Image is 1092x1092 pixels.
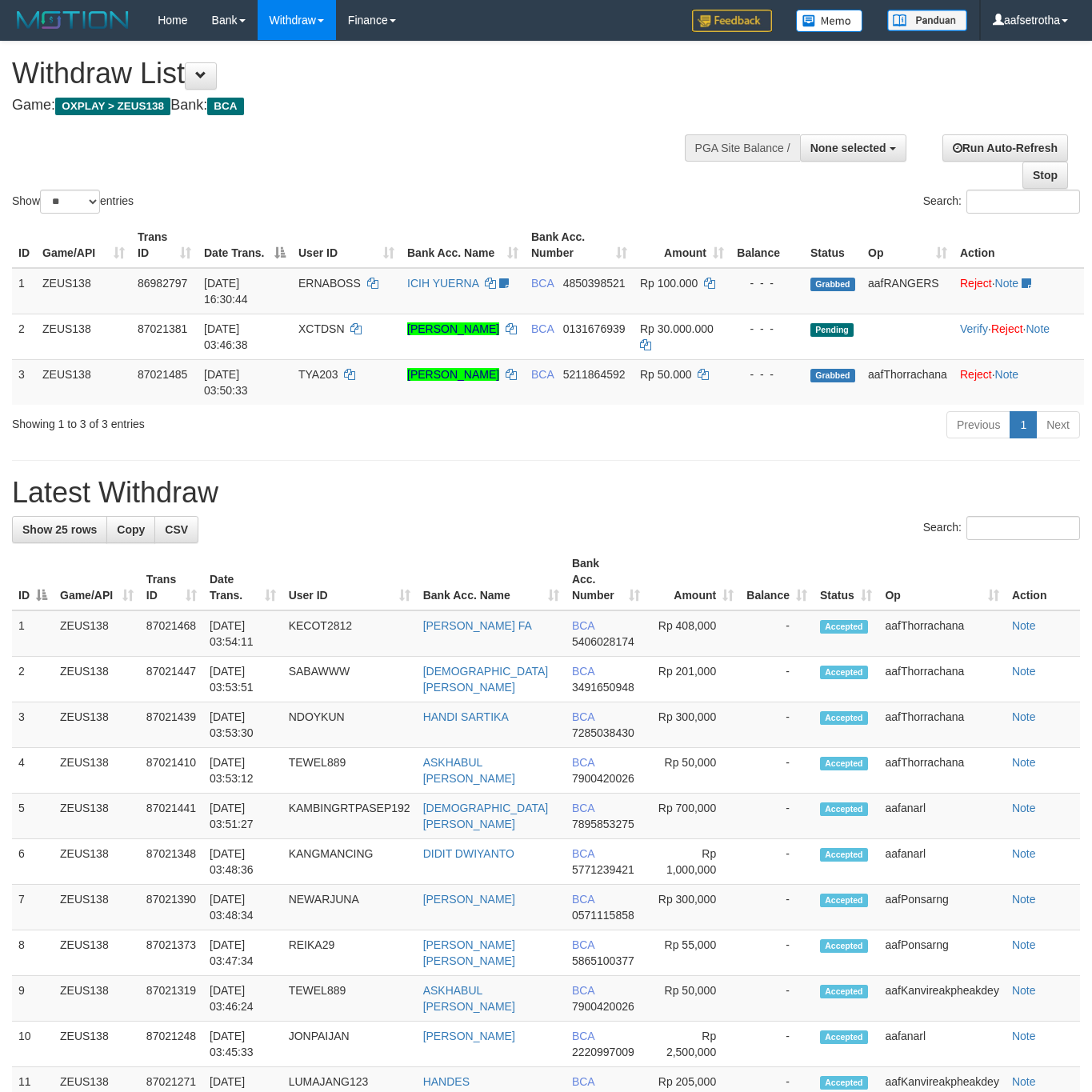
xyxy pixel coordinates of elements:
td: - [740,702,814,748]
div: - - - [737,275,798,291]
td: - [740,657,814,702]
span: BCA [572,1030,594,1042]
td: ZEUS138 [54,976,140,1022]
td: NEWARJUNA [282,885,417,930]
a: [PERSON_NAME] [407,322,499,335]
span: BCA [572,938,594,951]
a: [PERSON_NAME] [407,368,499,381]
td: [DATE] 03:53:12 [203,748,282,794]
a: 1 [1010,411,1037,438]
th: Status: activate to sort column ascending [814,549,878,610]
a: Reject [960,277,992,290]
th: Bank Acc. Name: activate to sort column ascending [401,222,525,268]
span: 86982797 [138,277,187,290]
span: Copy 4850398521 to clipboard [563,277,626,290]
td: aafanarl [878,794,1005,839]
td: 5 [12,794,54,839]
td: aafKanvireakpheakdey [878,976,1005,1022]
a: Verify [960,322,988,335]
td: aafRANGERS [862,268,954,314]
td: ZEUS138 [54,1022,140,1067]
span: CSV [165,523,188,536]
td: - [740,839,814,885]
td: aafThorrachana [862,359,954,405]
span: Rp 30.000.000 [640,322,714,335]
a: Reject [960,368,992,381]
td: ZEUS138 [36,314,131,359]
td: SABAWWW [282,657,417,702]
a: Note [995,277,1019,290]
td: REIKA29 [282,930,417,976]
th: Trans ID: activate to sort column ascending [131,222,198,268]
div: PGA Site Balance / [685,134,800,162]
td: Rp 300,000 [646,702,740,748]
span: Accepted [820,620,868,634]
span: BCA [572,802,594,814]
td: 87021390 [140,885,203,930]
span: Copy 2220997009 to clipboard [572,1046,634,1058]
img: Feedback.jpg [692,10,772,32]
a: Note [1012,1030,1036,1042]
td: ZEUS138 [54,748,140,794]
span: BCA [572,710,594,723]
img: Button%20Memo.svg [796,10,863,32]
a: Next [1036,411,1080,438]
span: Accepted [820,711,868,725]
td: ZEUS138 [54,657,140,702]
td: 1 [12,268,36,314]
td: 2 [12,314,36,359]
a: HANDI SARTIKA [423,710,509,723]
span: BCA [531,277,554,290]
td: 87021373 [140,930,203,976]
td: 9 [12,976,54,1022]
td: aafThorrachana [878,748,1005,794]
span: Copy 5865100377 to clipboard [572,954,634,967]
th: Op: activate to sort column ascending [862,222,954,268]
td: 10 [12,1022,54,1067]
span: BCA [531,322,554,335]
th: Trans ID: activate to sort column ascending [140,549,203,610]
span: Copy 7900420026 to clipboard [572,772,634,785]
span: Accepted [820,1030,868,1044]
td: 3 [12,359,36,405]
th: User ID: activate to sort column ascending [282,549,417,610]
span: Accepted [820,848,868,862]
span: Accepted [820,1076,868,1090]
td: 87021410 [140,748,203,794]
td: 87021248 [140,1022,203,1067]
td: ZEUS138 [54,610,140,657]
a: Previous [946,411,1010,438]
input: Search: [966,516,1080,540]
td: 3 [12,702,54,748]
span: BCA [572,756,594,769]
span: 87021381 [138,322,187,335]
label: Search: [923,516,1080,540]
a: Note [1012,984,1036,997]
span: None selected [810,142,886,154]
td: [DATE] 03:45:33 [203,1022,282,1067]
a: [PERSON_NAME] [423,893,515,906]
td: TEWEL889 [282,748,417,794]
td: [DATE] 03:46:24 [203,976,282,1022]
td: [DATE] 03:48:36 [203,839,282,885]
td: · [954,268,1084,314]
td: aafanarl [878,1022,1005,1067]
th: Status [804,222,862,268]
span: Accepted [820,666,868,679]
a: ASKHABUL [PERSON_NAME] [423,756,515,785]
span: Copy 7895853275 to clipboard [572,818,634,830]
td: Rp 408,000 [646,610,740,657]
td: - [740,885,814,930]
td: 87021447 [140,657,203,702]
td: ZEUS138 [54,702,140,748]
label: Search: [923,190,1080,214]
label: Show entries [12,190,134,214]
span: Copy 0131676939 to clipboard [563,322,626,335]
a: Note [1012,756,1036,769]
span: BCA [572,893,594,906]
th: Action [1006,549,1080,610]
td: Rp 201,000 [646,657,740,702]
h1: Withdraw List [12,58,712,90]
a: [DEMOGRAPHIC_DATA][PERSON_NAME] [423,802,549,830]
td: Rp 300,000 [646,885,740,930]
